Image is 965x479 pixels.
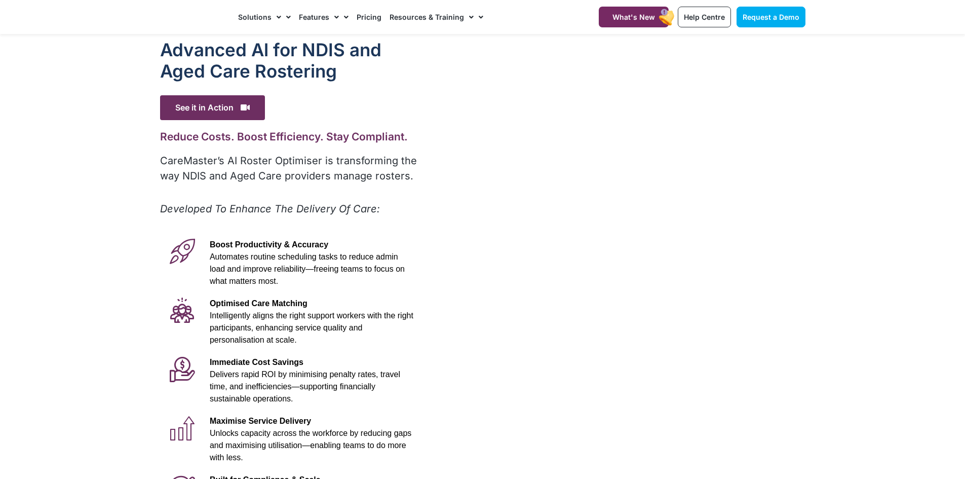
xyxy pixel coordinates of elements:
[160,39,419,82] h1: Advanced Al for NDIS and Aged Care Rostering
[612,13,655,21] span: What's New
[599,7,669,27] a: What's New
[684,13,725,21] span: Help Centre
[160,95,265,120] span: See it in Action
[210,240,328,249] span: Boost Productivity & Accuracy
[737,7,805,27] a: Request a Demo
[210,252,405,285] span: Automates routine scheduling tasks to reduce admin load and improve reliability—freeing teams to ...
[160,153,419,183] p: CareMaster’s AI Roster Optimiser is transforming the way NDIS and Aged Care providers manage rost...
[210,358,303,366] span: Immediate Cost Savings
[210,299,307,308] span: Optimised Care Matching
[160,130,419,143] h2: Reduce Costs. Boost Efficiency. Stay Compliant.
[160,10,228,25] img: CareMaster Logo
[210,417,311,425] span: Maximise Service Delivery
[743,13,799,21] span: Request a Demo
[210,311,413,344] span: Intelligently aligns the right support workers with the right participants, enhancing service qua...
[678,7,731,27] a: Help Centre
[210,429,411,462] span: Unlocks capacity across the workforce by reducing gaps and maximising utilisation—enabling teams ...
[160,203,380,215] em: Developed To Enhance The Delivery Of Care:
[210,370,400,403] span: Delivers rapid ROI by minimising penalty rates, travel time, and inefficiencies—supporting financ...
